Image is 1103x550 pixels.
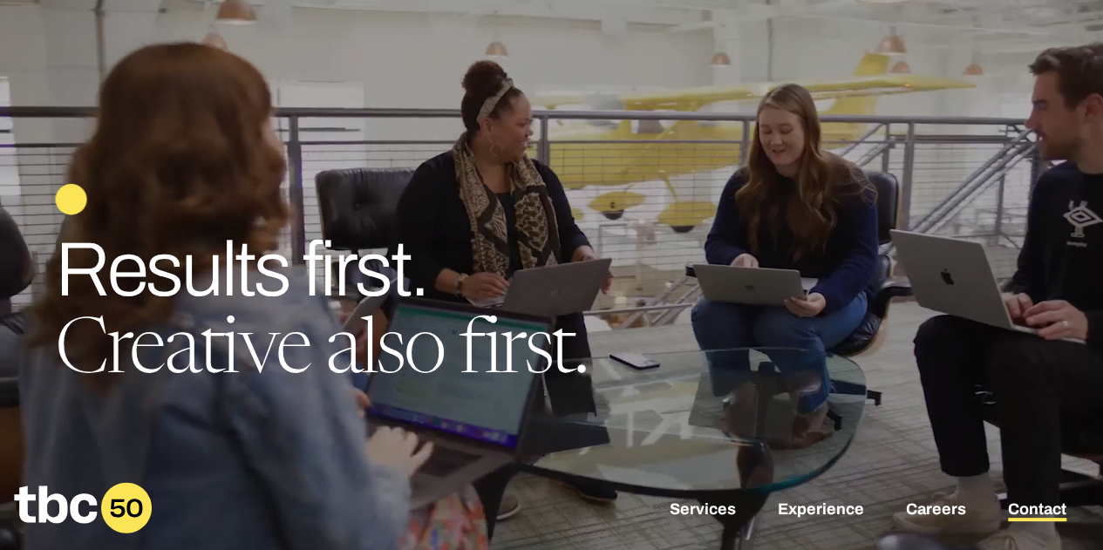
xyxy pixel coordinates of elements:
span: Creative also first. [55,316,586,392]
a: Contact [1008,500,1066,521]
a: Home [14,521,152,540]
a: Careers [906,500,966,521]
a: Experience [778,500,864,521]
span: Results first. [55,228,426,311]
a: Services [670,500,736,521]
